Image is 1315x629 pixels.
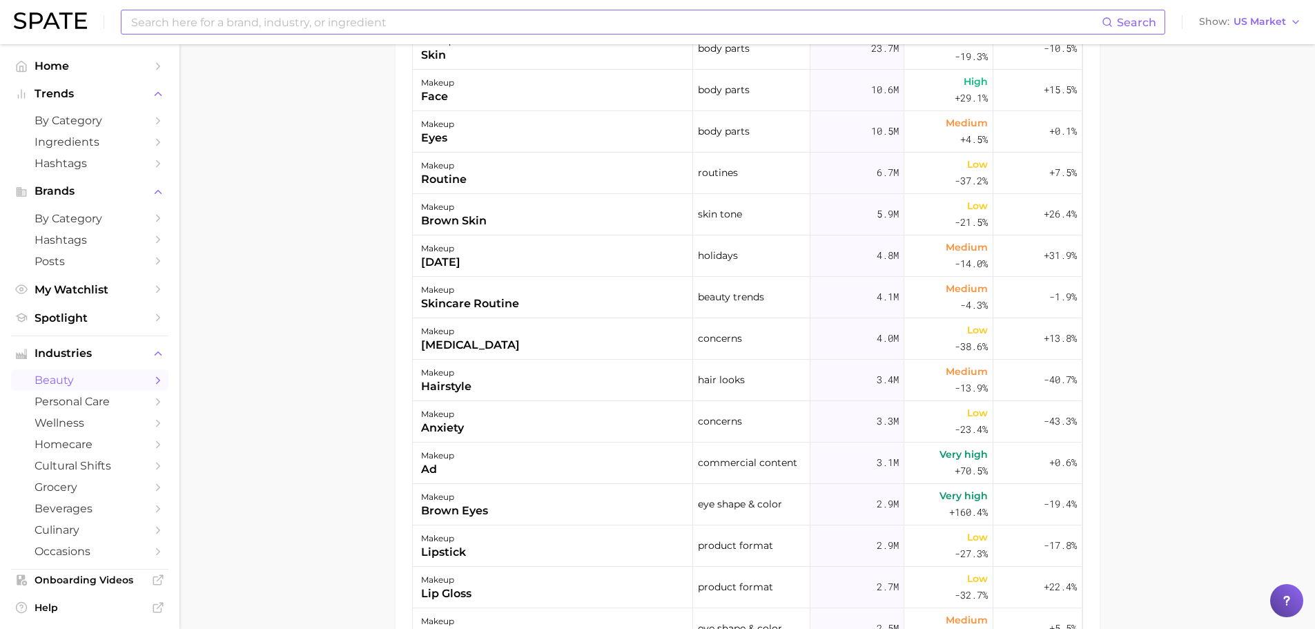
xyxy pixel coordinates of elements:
a: by Category [11,208,168,229]
a: Spotlight [11,307,168,329]
div: [MEDICAL_DATA] [421,337,520,354]
span: product format [698,579,773,595]
span: 2.9m [877,537,899,554]
span: 23.7m [871,40,899,57]
span: concerns [698,330,742,347]
span: by Category [35,114,145,127]
span: body parts [698,40,750,57]
span: culinary [35,523,145,536]
a: Hashtags [11,153,168,174]
button: makeuplipstickproduct format2.9mLow-27.3%-17.8% [413,525,1082,567]
a: homecare [11,434,168,455]
span: Medium [946,115,988,131]
span: Hashtags [35,157,145,170]
span: Low [967,405,988,421]
span: hair looks [698,371,745,388]
button: makeupfacebody parts10.6mHigh+29.1%+15.5% [413,70,1082,111]
span: 3.3m [877,413,899,429]
button: makeuproutineroutines6.7mLow-37.2%+7.5% [413,153,1082,194]
button: ShowUS Market [1196,13,1305,31]
span: -43.3% [1044,413,1077,429]
a: Posts [11,251,168,272]
div: brown skin [421,213,487,229]
div: anxiety [421,420,464,436]
div: makeup [421,75,454,91]
span: High [964,73,988,90]
a: Help [11,597,168,618]
span: homecare [35,438,145,451]
a: My Watchlist [11,279,168,300]
a: occasions [11,541,168,562]
span: Search [1117,16,1156,29]
div: makeup [421,365,471,381]
button: makeupadcommercial content3.1mVery high+70.5%+0.6% [413,443,1082,484]
span: -17.8% [1044,537,1077,554]
input: Search here for a brand, industry, or ingredient [130,10,1102,34]
span: -32.7% [955,587,988,603]
button: makeuphairstylehair looks3.4mMedium-13.9%-40.7% [413,360,1082,401]
span: body parts [698,81,750,98]
button: makeupeyesbody parts10.5mMedium+4.5%+0.1% [413,111,1082,153]
span: +31.9% [1044,247,1077,264]
a: cultural shifts [11,455,168,476]
button: Trends [11,84,168,104]
span: Show [1199,18,1229,26]
span: -38.6% [955,338,988,355]
span: 4.0m [877,330,899,347]
div: makeup [421,530,466,547]
span: -14.0% [955,255,988,272]
button: makeup[DATE]holidays4.8mMedium-14.0%+31.9% [413,235,1082,277]
div: face [421,88,454,105]
div: makeup [421,572,471,588]
span: beauty trends [698,289,764,305]
a: beauty [11,369,168,391]
span: -19.3% [955,48,988,65]
a: by Category [11,110,168,131]
button: makeuplip glossproduct format2.7mLow-32.7%+22.4% [413,567,1082,608]
div: [DATE] [421,254,460,271]
span: Trends [35,88,145,100]
span: +7.5% [1049,164,1077,181]
span: Help [35,601,145,614]
span: 2.9m [877,496,899,512]
div: skincare routine [421,296,519,312]
span: 6.7m [877,164,899,181]
span: -19.4% [1044,496,1077,512]
a: Home [11,55,168,77]
a: Ingredients [11,131,168,153]
button: Industries [11,343,168,364]
span: Onboarding Videos [35,574,145,586]
span: Low [967,570,988,587]
div: makeup [421,157,467,174]
a: personal care [11,391,168,412]
span: commercial content [698,454,797,471]
a: culinary [11,519,168,541]
span: +0.6% [1049,454,1077,471]
span: Spotlight [35,311,145,325]
div: routine [421,171,467,188]
span: product format [698,537,773,554]
span: +15.5% [1044,81,1077,98]
div: makeup [421,406,464,423]
span: wellness [35,416,145,429]
div: makeup [421,323,520,340]
a: grocery [11,476,168,498]
span: -13.9% [955,380,988,396]
button: makeupbrown skinskin tone5.9mLow-21.5%+26.4% [413,194,1082,235]
div: eyes [421,130,454,146]
span: holidays [698,247,738,264]
div: makeup [421,489,488,505]
span: concerns [698,413,742,429]
span: Medium [946,612,988,628]
span: routines [698,164,738,181]
span: +22.4% [1044,579,1077,595]
span: +26.4% [1044,206,1077,222]
button: makeupskinbody parts23.7mLow-19.3%-10.5% [413,28,1082,70]
span: Ingredients [35,135,145,148]
div: makeup [421,240,460,257]
span: +29.1% [955,90,988,106]
span: +70.5% [955,463,988,479]
button: makeupanxietyconcerns3.3mLow-23.4%-43.3% [413,401,1082,443]
span: -23.4% [955,421,988,438]
span: My Watchlist [35,283,145,296]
